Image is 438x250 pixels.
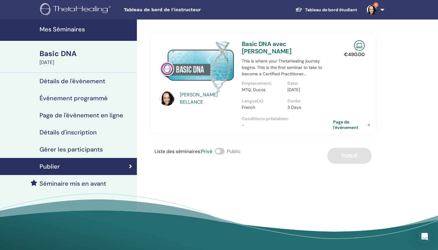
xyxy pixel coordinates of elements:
span: Tableau de bord de l'instructeur [124,7,215,13]
span: 6 [374,2,378,7]
img: Basic DNA [160,40,235,93]
img: logo.png [40,3,113,17]
p: - [242,122,333,128]
img: default.jpg [367,5,377,15]
h4: Publier [40,163,60,170]
img: Live Online Seminar [354,40,365,51]
a: Tableau de bord étudiant [290,4,362,16]
p: This is where your ThetaHealing journey begins. This is the first seminar to take to become a Cer... [242,58,333,77]
a: Basic DNA avec [PERSON_NAME] [242,40,291,55]
h4: Page de l'événement en ligne [40,112,123,119]
span: Privé [201,148,212,155]
p: 3 Days [287,104,329,111]
h4: Mes Séminaires [40,26,133,33]
a: [PERSON_NAME] BELLANCE [180,91,236,106]
h4: Gérer les participants [40,146,103,153]
p: Durée : [287,98,329,104]
p: French [242,104,284,111]
p: [DATE] [287,87,329,93]
div: Basic DNA [40,48,133,59]
h4: Événement programmé [40,95,108,102]
p: Date : [287,80,329,87]
p: Conditions préalables : [242,116,333,122]
h4: Détails d'inscription [40,129,97,136]
p: € 490.00 [344,51,365,58]
a: Basic DNA[DATE] [36,48,137,66]
img: default.jpg [160,91,174,106]
p: Langue(s) : [242,98,284,104]
div: Open Intercom Messenger [417,229,432,244]
span: Liste des séminaires : [155,148,201,155]
h4: Détails de l'évènement [40,77,105,85]
p: MTQ, Ducos [242,87,284,93]
span: Public [227,148,241,155]
img: graduation-cap-white.svg [295,7,303,12]
div: [DATE] [40,59,133,66]
a: Page de l'événement [333,119,373,130]
h4: Séminaire mis en avant [40,180,106,187]
p: Emplacement : [242,80,284,87]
